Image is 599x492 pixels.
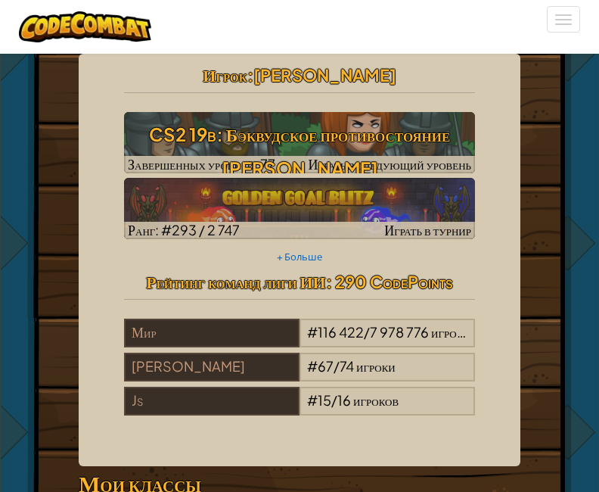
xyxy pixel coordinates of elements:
[307,357,318,375] span: #
[124,178,475,239] a: Ранг: #293 / 2 747Играть в турнир
[340,357,354,375] span: 74
[124,333,475,350] a: Мир#116 422/7 978 776игроки
[335,271,453,292] span: 290 CodePoints
[307,323,318,341] span: #
[334,357,340,375] span: /
[124,353,299,381] div: [PERSON_NAME]
[431,323,470,341] span: игроки
[124,112,475,173] a: Играть в следующий уровень
[203,64,247,86] span: Игрок
[307,391,318,409] span: #
[370,323,429,341] span: 7 978 776
[124,401,475,419] a: Js#15/16игроков
[247,64,253,86] span: :
[124,112,475,173] img: CS2 19b: Бэквудское противостояние Б
[124,319,299,347] div: Мир
[253,64,396,86] span: [PERSON_NAME]
[356,357,396,375] span: игроки
[318,391,331,409] span: 15
[331,391,337,409] span: /
[128,221,240,238] span: Ранг: #293 / 2 747
[124,367,475,385] a: [PERSON_NAME]#67/74игроки
[364,323,370,341] span: /
[318,357,334,375] span: 67
[124,178,475,239] img: Золотая цель
[146,271,331,292] span: Рейтинг команд лиги ИИ:
[19,11,151,42] img: Логотип CodeCombat
[318,323,364,341] span: 116 422
[353,391,399,409] span: игроков
[124,387,299,416] div: Js
[337,391,351,409] span: 16
[277,251,322,263] a: + Больше
[384,221,471,238] span: Играть в турнир
[124,117,475,185] h3: CS2 19b: Бэквудское противостояние [PERSON_NAME]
